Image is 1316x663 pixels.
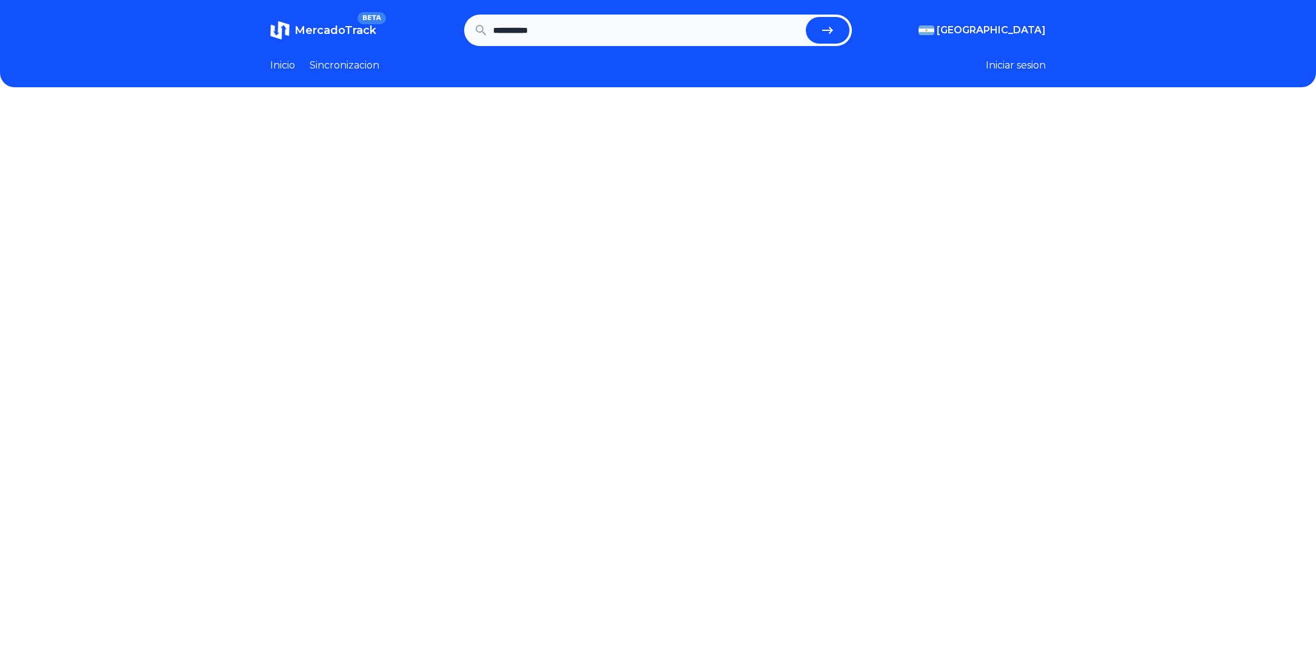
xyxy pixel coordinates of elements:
a: Inicio [270,58,295,73]
img: MercadoTrack [270,21,290,40]
img: Argentina [919,25,934,35]
a: MercadoTrackBETA [270,21,376,40]
button: [GEOGRAPHIC_DATA] [919,23,1046,38]
span: BETA [357,12,386,24]
span: [GEOGRAPHIC_DATA] [937,23,1046,38]
span: MercadoTrack [294,24,376,37]
a: Sincronizacion [310,58,379,73]
button: Iniciar sesion [986,58,1046,73]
